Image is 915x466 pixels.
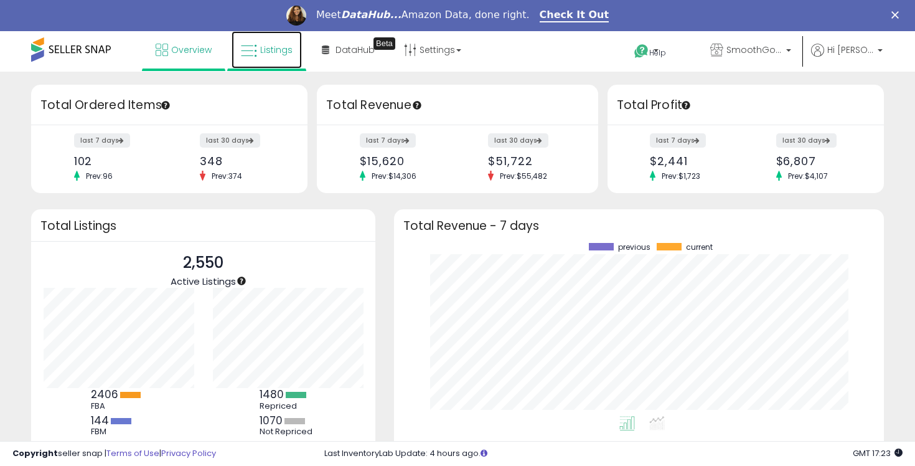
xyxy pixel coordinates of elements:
a: Help [624,34,690,72]
div: Tooltip anchor [373,37,395,50]
span: Prev: $14,306 [365,171,423,181]
label: last 30 days [488,133,548,148]
span: current [686,243,713,252]
div: $6,807 [776,155,862,168]
a: Privacy Policy [161,447,216,459]
a: Listings [232,31,302,69]
a: Overview [146,31,221,69]
span: DataHub [335,44,375,56]
span: Listings [260,44,293,56]
div: Tooltip anchor [160,100,171,111]
label: last 30 days [776,133,837,148]
h3: Total Listings [40,221,366,231]
a: Terms of Use [106,447,159,459]
span: Prev: $4,107 [782,171,834,181]
div: Last InventoryLab Update: 4 hours ago. [324,448,903,460]
label: last 7 days [650,133,706,148]
div: Tooltip anchor [680,100,692,111]
h3: Total Revenue [326,97,589,114]
h3: Total Revenue - 7 days [403,221,875,231]
b: 2406 [91,387,118,402]
div: Tooltip anchor [236,275,247,287]
div: Tooltip anchor [411,100,423,111]
label: last 30 days [200,133,260,148]
div: $51,722 [488,155,576,168]
div: Close [891,11,904,19]
span: Prev: $55,482 [494,171,553,181]
span: Overview [171,44,212,56]
div: seller snap | | [12,448,216,460]
h3: Total Profit [617,97,875,114]
span: Prev: 96 [80,171,119,181]
span: Help [649,47,666,58]
label: last 7 days [74,133,130,148]
div: Not Repriced [260,427,316,437]
span: SmoothGoods [726,44,782,56]
a: Check It Out [540,9,609,22]
p: 2,550 [171,251,236,275]
a: Hi [PERSON_NAME] [811,44,883,72]
span: Prev: $1,723 [655,171,706,181]
span: 2025-09-15 17:23 GMT [853,447,903,459]
b: 144 [91,413,109,428]
div: FBM [91,427,147,437]
i: DataHub... [341,9,401,21]
label: last 7 days [360,133,416,148]
img: Profile image for Georgie [286,6,306,26]
div: Meet Amazon Data, done right. [316,9,530,21]
span: Hi [PERSON_NAME] [827,44,874,56]
a: Settings [395,31,471,69]
a: SmoothGoods [701,31,800,72]
b: 1480 [260,387,284,402]
span: previous [618,243,650,252]
a: DataHub [312,31,384,69]
div: $2,441 [650,155,736,168]
div: FBA [91,401,147,411]
i: Click here to read more about un-synced listings. [481,449,487,457]
div: 348 [200,155,286,168]
div: $15,620 [360,155,448,168]
span: Prev: 374 [205,171,248,181]
h3: Total Ordered Items [40,97,298,114]
b: 1070 [260,413,283,428]
strong: Copyright [12,447,58,459]
span: Active Listings [171,275,236,288]
div: 102 [74,155,160,168]
i: Get Help [634,44,649,59]
div: Repriced [260,401,316,411]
